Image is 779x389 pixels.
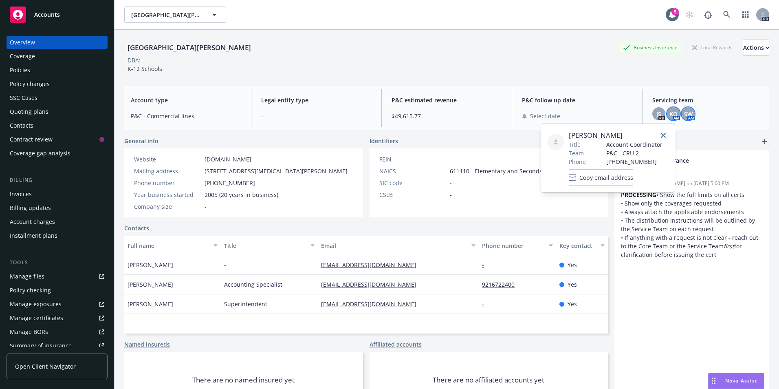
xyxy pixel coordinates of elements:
div: Coverage gap analysis [10,147,70,160]
span: - [261,112,372,120]
button: Nova Assist [708,373,764,389]
div: Full name [128,241,209,250]
span: Servicing team [652,96,763,104]
div: Invoices [10,188,32,201]
span: - [205,202,207,211]
button: Title [221,236,317,255]
span: KO [669,110,678,118]
span: 611110 - Elementary and Secondary Schools [450,167,570,175]
div: Year business started [134,190,201,199]
button: Email [318,236,479,255]
span: [PHONE_NUMBER] [606,157,662,166]
div: FEIN [379,155,447,164]
a: 9216722400 [482,281,521,288]
span: - [450,179,452,187]
button: Key contact [556,236,608,255]
a: Summary of insurance [7,339,108,352]
span: There are no named insured yet [192,375,295,385]
div: Policy changes [10,77,50,91]
div: Coverage [10,50,35,63]
span: Accounts [34,11,60,18]
div: Company size [134,202,201,211]
span: P&C follow up date [522,96,632,104]
span: Team [569,149,584,157]
a: close [658,130,668,140]
span: [PHONE_NUMBER] [205,179,255,187]
div: Manage exposures [10,298,62,311]
span: K-12 Schools [128,65,162,73]
div: Contacts [10,119,33,132]
a: Contacts [124,224,149,232]
a: Report a Bug [700,7,716,23]
div: Mailing address [134,167,201,175]
span: General info [124,137,158,145]
span: Certificates of Insurance [621,156,742,165]
a: Affiliated accounts [370,340,422,349]
div: Billing [7,176,108,184]
span: Updated by [PERSON_NAME] on [DATE] 5:00 PM [621,180,763,187]
div: SSC Cases [10,91,37,104]
a: Coverage [7,50,108,63]
span: Open Client Navigator [15,362,76,371]
a: [EMAIL_ADDRESS][DOMAIN_NAME] [321,281,423,288]
span: [STREET_ADDRESS][MEDICAL_DATA][PERSON_NAME] [205,167,348,175]
span: Accounting Specialist [224,280,282,289]
span: Identifiers [370,137,398,145]
div: CSLB [379,190,447,199]
span: [PERSON_NAME] [128,280,173,289]
span: JS [656,110,661,118]
span: P&C estimated revenue [392,96,502,104]
span: Nova Assist [725,377,757,384]
button: Full name [124,236,221,255]
div: DBA: - [128,56,143,64]
em: first [724,242,734,250]
span: [PERSON_NAME] [128,261,173,269]
div: Drag to move [709,373,719,389]
button: [GEOGRAPHIC_DATA][PERSON_NAME] [124,7,226,23]
div: Total Rewards [688,42,737,53]
span: Copy email address [579,173,633,182]
a: Billing updates [7,201,108,214]
a: Account charges [7,215,108,228]
a: Policy changes [7,77,108,91]
span: $49,615.77 [392,112,502,120]
div: Manage files [10,270,44,283]
div: Overview [10,36,35,49]
a: Named insureds [124,340,170,349]
div: Website [134,155,201,164]
a: Switch app [737,7,754,23]
span: [PERSON_NAME] [569,130,662,140]
span: SW [684,110,693,118]
span: Title [569,140,581,149]
a: Contacts [7,119,108,132]
div: Phone number [134,179,201,187]
span: [GEOGRAPHIC_DATA][PERSON_NAME] [131,11,202,19]
div: Contract review [10,133,53,146]
div: Billing updates [10,201,51,214]
a: - [482,300,491,308]
a: Manage BORs [7,325,108,338]
span: There are no affiliated accounts yet [433,375,544,385]
span: Yes [568,300,577,308]
strong: PROCESSING [621,191,656,199]
a: Policy checking [7,284,108,297]
p: • Show the full limits on all certs • Show only the coverages requested • Always attach the appli... [621,190,763,259]
a: add [759,137,769,146]
a: Manage exposures [7,298,108,311]
div: SIC code [379,179,447,187]
span: Account Coordinator [606,140,662,149]
div: Summary of insurance [10,339,72,352]
div: Phone number [482,241,544,250]
a: - [482,261,491,269]
div: Policies [10,64,30,77]
button: Copy email address [569,169,633,186]
a: Policies [7,64,108,77]
div: Account charges [10,215,55,228]
span: Select date [530,112,560,120]
span: - [224,261,226,269]
a: Manage files [7,270,108,283]
a: [EMAIL_ADDRESS][DOMAIN_NAME] [321,261,423,269]
div: Title [224,241,305,250]
a: [DOMAIN_NAME] [205,155,251,163]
